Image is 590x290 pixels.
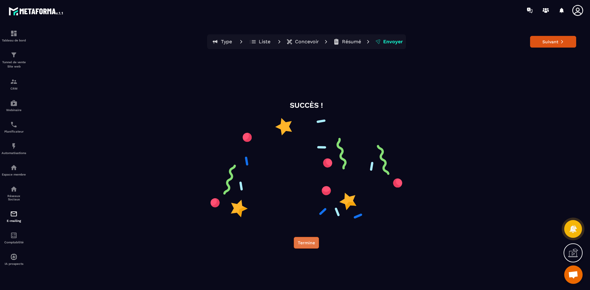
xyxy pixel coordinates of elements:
a: accountantaccountantComptabilité [2,227,26,249]
a: social-networksocial-networkRéseaux Sociaux [2,181,26,206]
p: Planificateur [2,130,26,133]
img: formation [10,78,18,85]
img: automations [10,253,18,261]
img: formation [10,30,18,37]
p: CRM [2,87,26,90]
img: email [10,210,18,218]
p: Envoyer [383,39,403,45]
button: Suivant [530,36,576,48]
p: IA prospects [2,262,26,265]
p: Réseaux Sociaux [2,194,26,201]
a: formationformationCRM [2,73,26,95]
p: SUCCÈS ! [290,100,323,110]
a: automationsautomationsWebinaire [2,95,26,116]
p: Automatisations [2,151,26,155]
a: emailemailE-mailing [2,206,26,227]
button: Termine [294,237,319,249]
p: Type [221,39,232,45]
p: Tableau de bord [2,39,26,42]
p: E-mailing [2,219,26,222]
button: Liste [246,36,274,48]
a: schedulerschedulerPlanificateur [2,116,26,138]
img: automations [10,99,18,107]
img: logo [9,6,64,17]
button: Envoyer [373,36,405,48]
button: Concevoir [285,36,321,48]
p: Webinaire [2,108,26,112]
a: formationformationTableau de bord [2,25,26,47]
img: accountant [10,232,18,239]
p: Concevoir [295,39,319,45]
p: Espace membre [2,173,26,176]
div: Ouvrir le chat [564,265,583,284]
p: Résumé [342,39,361,45]
a: formationformationTunnel de vente Site web [2,47,26,73]
p: Liste [259,39,270,45]
button: Type [208,36,236,48]
p: Comptabilité [2,241,26,244]
img: automations [10,164,18,171]
a: automationsautomationsEspace membre [2,159,26,181]
p: Tunnel de vente Site web [2,60,26,69]
img: social-network [10,185,18,193]
a: automationsautomationsAutomatisations [2,138,26,159]
img: formation [10,51,18,59]
img: automations [10,142,18,150]
button: Résumé [331,36,363,48]
img: scheduler [10,121,18,128]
